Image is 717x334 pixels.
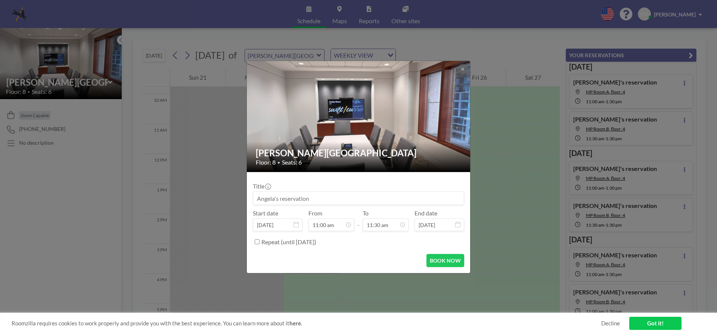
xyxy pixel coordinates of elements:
[12,320,601,327] span: Roomzilla requires cookies to work properly and provide you with the best experience. You can lea...
[277,160,280,165] span: •
[261,238,316,246] label: Repeat (until [DATE])
[253,209,278,217] label: Start date
[256,159,276,166] span: Floor: 8
[253,183,270,190] label: Title
[363,209,369,217] label: To
[289,320,302,327] a: here.
[308,209,322,217] label: From
[629,317,682,330] a: Got it!
[415,209,437,217] label: End date
[357,212,360,229] span: -
[426,254,464,267] button: BOOK NOW
[256,147,462,159] h2: [PERSON_NAME][GEOGRAPHIC_DATA]
[282,159,302,166] span: Seats: 6
[253,192,464,205] input: Angela's reservation
[601,320,620,327] a: Decline
[247,32,471,200] img: 537.png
